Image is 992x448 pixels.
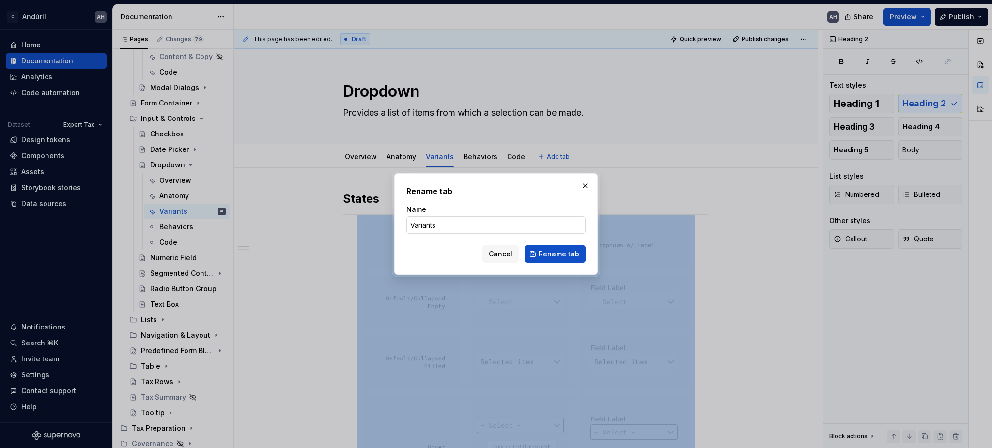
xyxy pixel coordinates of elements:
[489,249,512,259] span: Cancel
[406,205,426,214] label: Name
[406,185,586,197] h2: Rename tab
[525,245,586,263] button: Rename tab
[539,249,579,259] span: Rename tab
[482,245,519,263] button: Cancel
